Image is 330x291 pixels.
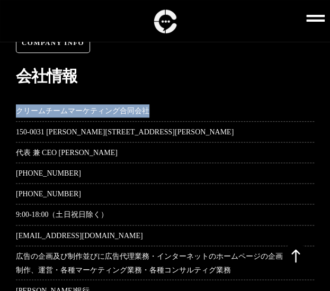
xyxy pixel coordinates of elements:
[62,66,77,86] div: 報
[16,167,81,180] span: [PHONE_NUMBER]
[16,66,31,86] div: 会
[47,66,62,86] div: 情
[16,104,149,117] span: クリームチームマーケティング合同会社
[31,66,47,86] div: 社
[150,5,180,37] img: logo-c
[16,250,314,276] span: 広告の企画及び制作並びに広告代理業務・インターネットのホームページの企画、立案、制作、運営・各種マーケティング業務・各種コンサルティグ業務
[16,33,90,53] span: Company Info
[16,125,234,139] span: 150-0031 [PERSON_NAME][STREET_ADDRESS][PERSON_NAME]
[16,187,81,201] span: [PHONE_NUMBER]
[16,208,108,221] span: 9:00-18:00（土日祝日除く）
[150,15,180,24] a: logo-c
[16,146,118,159] span: 代表 兼 CEO [PERSON_NAME]
[16,229,143,242] span: [EMAIL_ADDRESS][DOMAIN_NAME]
